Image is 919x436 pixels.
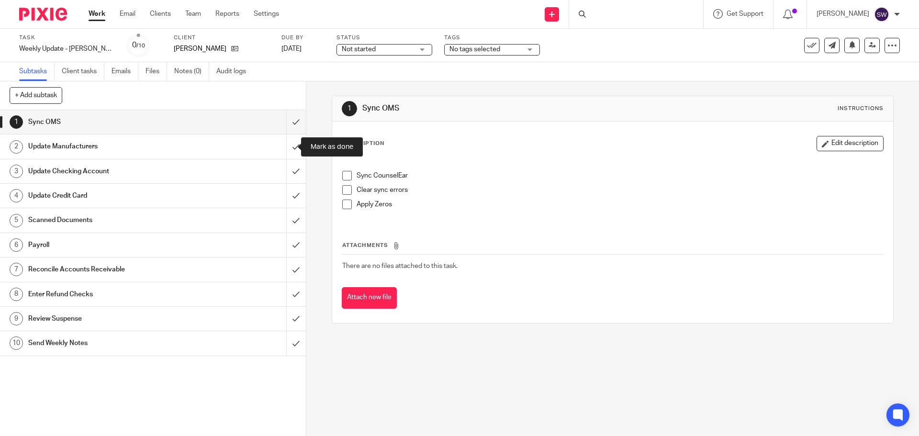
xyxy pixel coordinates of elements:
[10,165,23,178] div: 3
[28,336,194,350] h1: Send Weekly Notes
[838,105,884,112] div: Instructions
[174,44,226,54] p: [PERSON_NAME]
[28,287,194,302] h1: Enter Refund Checks
[112,62,138,81] a: Emails
[215,9,239,19] a: Reports
[10,140,23,154] div: 2
[727,11,763,17] span: Get Support
[817,9,869,19] p: [PERSON_NAME]
[10,189,23,202] div: 4
[817,136,884,151] button: Edit description
[150,9,171,19] a: Clients
[28,115,194,129] h1: Sync OMS
[28,164,194,179] h1: Update Checking Account
[281,45,302,52] span: [DATE]
[342,140,384,147] p: Description
[136,43,145,48] small: /10
[28,312,194,326] h1: Review Suspense
[254,9,279,19] a: Settings
[174,34,269,42] label: Client
[10,312,23,325] div: 9
[10,87,62,103] button: + Add subtask
[281,34,325,42] label: Due by
[10,263,23,276] div: 7
[444,34,540,42] label: Tags
[449,46,500,53] span: No tags selected
[120,9,135,19] a: Email
[28,213,194,227] h1: Scanned Documents
[342,243,388,248] span: Attachments
[342,46,376,53] span: Not started
[28,189,194,203] h1: Update Credit Card
[28,139,194,154] h1: Update Manufacturers
[10,115,23,129] div: 1
[874,7,889,22] img: svg%3E
[89,9,105,19] a: Work
[146,62,167,81] a: Files
[19,34,115,42] label: Task
[19,44,115,54] div: Weekly Update - Harry-Glaspie
[10,288,23,301] div: 8
[357,171,883,180] p: Sync CounselEar
[10,336,23,350] div: 10
[362,103,633,113] h1: Sync OMS
[19,8,67,21] img: Pixie
[132,40,145,51] div: 0
[342,263,458,269] span: There are no files attached to this task.
[10,214,23,227] div: 5
[336,34,432,42] label: Status
[10,238,23,252] div: 6
[342,101,357,116] div: 1
[174,62,209,81] a: Notes (0)
[19,62,55,81] a: Subtasks
[28,262,194,277] h1: Reconcile Accounts Receivable
[357,200,883,209] p: Apply Zeros
[185,9,201,19] a: Team
[216,62,253,81] a: Audit logs
[19,44,115,54] div: Weekly Update - [PERSON_NAME]
[357,185,883,195] p: Clear sync errors
[342,287,397,309] button: Attach new file
[62,62,104,81] a: Client tasks
[28,238,194,252] h1: Payroll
